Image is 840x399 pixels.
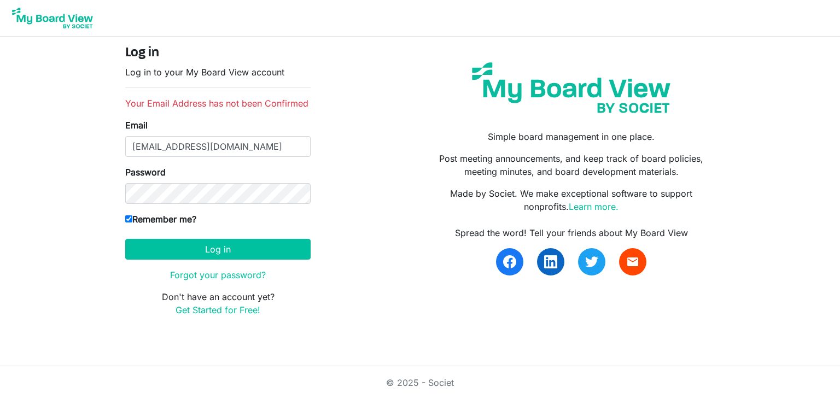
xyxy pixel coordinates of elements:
[125,119,148,132] label: Email
[428,130,715,143] p: Simple board management in one place.
[125,166,166,179] label: Password
[9,4,96,32] img: My Board View Logo
[428,226,715,239] div: Spread the word! Tell your friends about My Board View
[464,54,679,121] img: my-board-view-societ.svg
[428,187,715,213] p: Made by Societ. We make exceptional software to support nonprofits.
[125,66,311,79] p: Log in to your My Board View account
[585,255,598,268] img: twitter.svg
[503,255,516,268] img: facebook.svg
[569,201,619,212] a: Learn more.
[619,248,646,275] a: email
[428,152,715,178] p: Post meeting announcements, and keep track of board policies, meeting minutes, and board developm...
[125,97,311,110] li: Your Email Address has not been Confirmed
[125,290,311,316] p: Don't have an account yet?
[125,45,311,61] h4: Log in
[125,239,311,260] button: Log in
[125,215,132,222] input: Remember me?
[386,377,454,388] a: © 2025 - Societ
[170,269,266,280] a: Forgot your password?
[544,255,557,268] img: linkedin.svg
[626,255,639,268] span: email
[125,213,196,226] label: Remember me?
[176,304,260,315] a: Get Started for Free!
